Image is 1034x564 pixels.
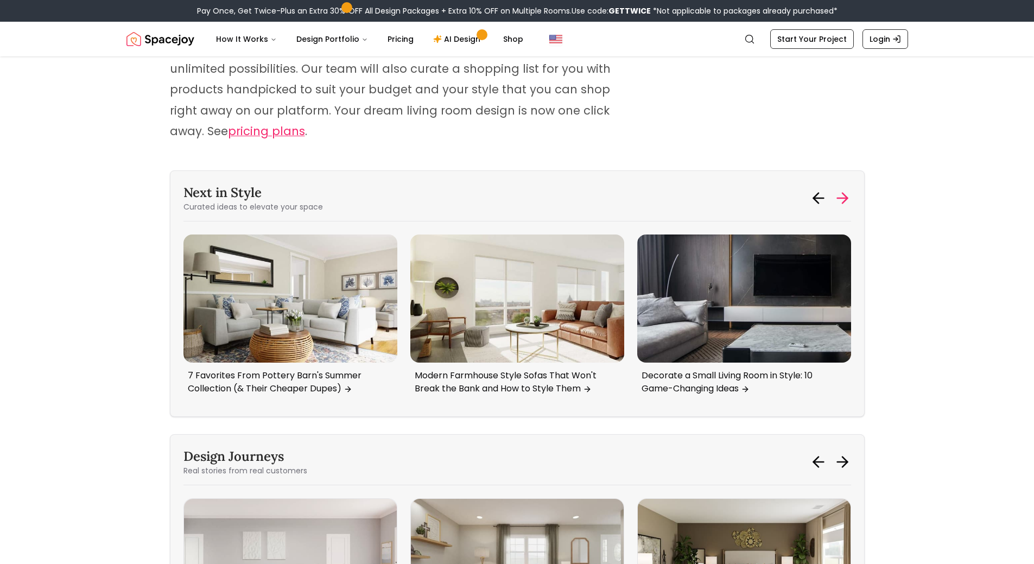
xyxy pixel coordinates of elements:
[207,28,286,50] button: How It Works
[228,126,305,138] a: pricing plans
[424,28,492,50] a: AI Design
[642,369,842,395] p: Decorate a Small Living Room in Style: 10 Game-Changing Ideas
[770,29,854,49] a: Start Your Project
[862,29,908,49] a: Login
[183,235,851,403] div: Carousel
[183,235,397,363] img: Next in Style - 7 Favorites From Pottery Barn's Summer Collection (& Their Cheaper Dupes)
[572,5,651,16] span: Use code:
[183,465,307,476] p: Real stories from real customers
[494,28,532,50] a: Shop
[410,235,624,403] div: 1 / 6
[637,235,851,400] a: Next in Style - Decorate a Small Living Room in Style: 10 Game-Changing IdeasDecorate a Small Liv...
[379,28,422,50] a: Pricing
[183,235,397,400] a: Next in Style - 7 Favorites From Pottery Barn's Summer Collection (& Their Cheaper Dupes)7 Favori...
[183,184,323,201] h3: Next in Style
[410,235,624,363] img: Next in Style - Modern Farmhouse Style Sofas That Won't Break the Bank and How to Style Them
[197,5,838,16] div: Pay Once, Get Twice-Plus an Extra 30% OFF All Design Packages + Extra 10% OFF on Multiple Rooms.
[126,28,194,50] img: Spacejoy Logo
[207,28,532,50] nav: Main
[126,22,908,56] nav: Global
[305,123,307,139] span: .
[288,28,377,50] button: Design Portfolio
[183,235,397,403] div: 6 / 6
[415,369,616,395] p: Modern Farmhouse Style Sofas That Won't Break the Bank and How to Style Them
[126,28,194,50] a: Spacejoy
[637,235,851,363] img: Next in Style - Decorate a Small Living Room in Style: 10 Game-Changing Ideas
[183,201,323,212] p: Curated ideas to elevate your space
[188,369,389,395] p: 7 Favorites From Pottery Barn's Summer Collection (& Their Cheaper Dupes)
[549,33,562,46] img: United States
[637,235,851,403] div: 2 / 6
[410,235,624,400] a: Next in Style - Modern Farmhouse Style Sofas That Won't Break the Bank and How to Style ThemModer...
[183,448,307,465] h3: Design Journeys
[651,5,838,16] span: *Not applicable to packages already purchased*
[228,123,305,139] span: pricing plans
[608,5,651,16] b: GETTWICE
